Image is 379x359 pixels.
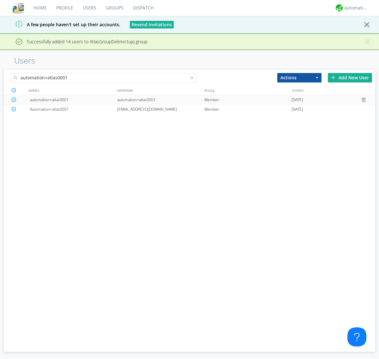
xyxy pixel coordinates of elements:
[331,75,335,80] img: plus.svg
[5,21,120,27] span: A few people haven't set up their accounts.
[115,86,203,95] div: USERNAME
[292,95,303,105] span: [DATE]
[347,327,366,346] iframe: Toggle Customer Support
[203,86,291,95] div: ROLE
[336,4,343,11] img: d2d01cd9b4174d08988066c6d424eccd
[328,73,372,82] div: Add New User
[30,95,117,104] div: automation+atlas0001
[27,86,115,95] div: NAMES
[204,95,292,104] div: Member
[204,105,292,114] div: Member
[11,73,196,82] input: Search users
[30,105,117,114] div: Automation+atlas0001
[13,2,24,14] img: cddb5a64eb264b2086981ab96f4c1ba7
[5,39,148,45] span: Successfully added 14 users to AtlasGroupDeletectujq group.
[117,105,204,114] div: [EMAIL_ADDRESS][DOMAIN_NAME]
[291,86,379,95] div: JOINED
[344,5,368,11] div: automation+atlas
[117,95,204,104] div: automation+atlas0001
[4,95,375,105] a: automation+atlas0001automation+atlas0001Member[DATE]
[277,73,322,82] button: Actions
[4,105,375,114] a: Automation+atlas0001[EMAIL_ADDRESS][DOMAIN_NAME]Member[DATE]
[292,105,303,114] span: [DATE]
[130,21,174,28] button: Resend Invitations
